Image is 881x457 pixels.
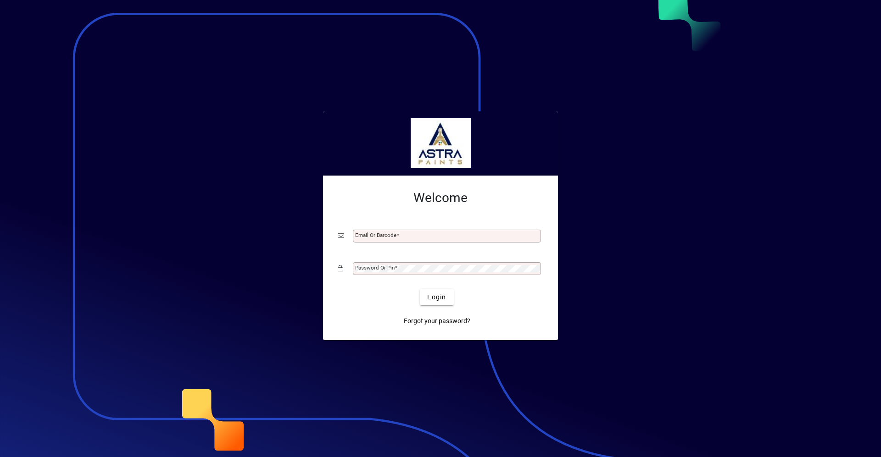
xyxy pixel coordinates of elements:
[420,289,453,305] button: Login
[400,313,474,329] a: Forgot your password?
[355,232,396,238] mat-label: Email or Barcode
[338,190,543,206] h2: Welcome
[355,264,395,271] mat-label: Password or Pin
[404,316,470,326] span: Forgot your password?
[427,292,446,302] span: Login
